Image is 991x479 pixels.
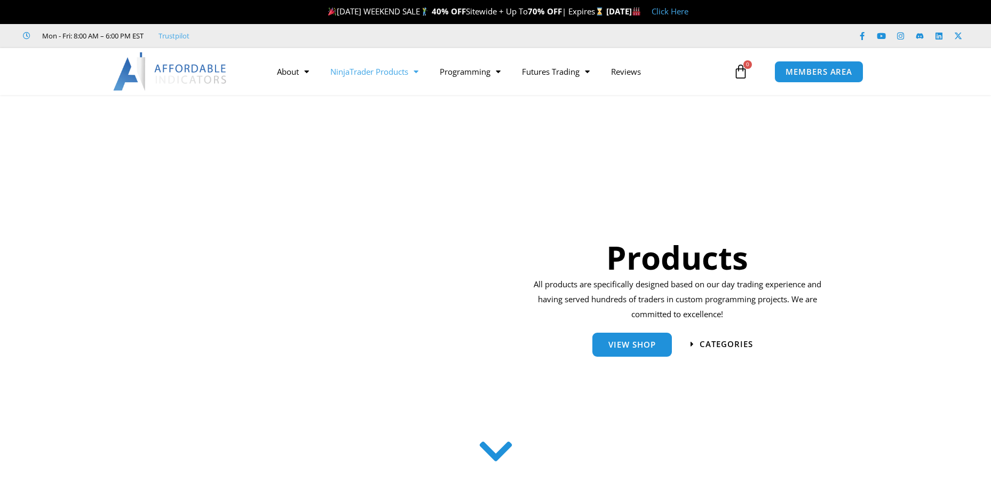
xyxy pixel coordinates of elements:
strong: 40% OFF [432,6,466,17]
span: categories [700,340,753,348]
a: Futures Trading [511,59,600,84]
img: LogoAI | Affordable Indicators – NinjaTrader [113,52,228,91]
img: 🏭 [632,7,640,15]
strong: [DATE] [606,6,641,17]
a: Programming [429,59,511,84]
a: Click Here [652,6,688,17]
a: View Shop [592,333,672,357]
strong: 70% OFF [528,6,562,17]
h1: Products [530,235,825,280]
span: 0 [743,60,752,69]
span: [DATE] WEEKEND SALE Sitewide + Up To | Expires [326,6,606,17]
p: All products are specifically designed based on our day trading experience and having served hund... [530,277,825,322]
a: categories [691,340,753,348]
nav: Menu [266,59,731,84]
img: ProductsSection scaled | Affordable Indicators – NinjaTrader [189,148,472,419]
img: 🎉 [328,7,336,15]
a: About [266,59,320,84]
img: ⌛ [596,7,604,15]
a: NinjaTrader Products [320,59,429,84]
a: Reviews [600,59,652,84]
span: MEMBERS AREA [786,68,852,76]
a: Trustpilot [158,29,189,42]
span: Mon - Fri: 8:00 AM – 6:00 PM EST [39,29,144,42]
a: MEMBERS AREA [774,61,863,83]
img: 🏌️‍♂️ [421,7,429,15]
a: 0 [717,56,764,87]
span: View Shop [608,341,656,349]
